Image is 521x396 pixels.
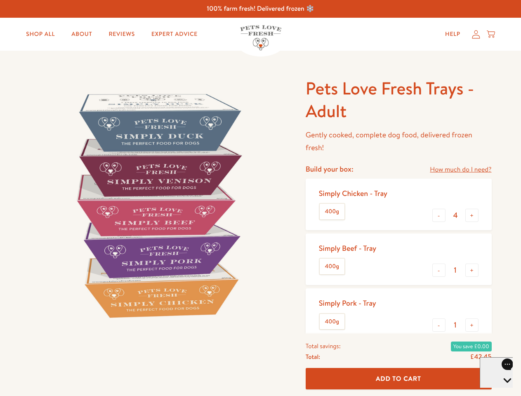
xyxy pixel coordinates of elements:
[319,189,387,198] div: Simply Chicken - Tray
[465,264,479,277] button: +
[438,26,467,42] a: Help
[306,341,341,351] span: Total savings:
[376,374,421,383] span: Add To Cart
[432,318,446,332] button: -
[319,298,376,308] div: Simply Pork - Tray
[320,314,344,330] label: 400g
[319,243,376,253] div: Simply Beef - Tray
[19,26,61,42] a: Shop All
[451,342,492,351] span: You save £0.00
[65,26,99,42] a: About
[306,164,354,174] h4: Build your box:
[320,204,344,219] label: 400g
[240,25,281,50] img: Pets Love Fresh
[480,357,513,388] iframe: Gorgias live chat messenger
[430,164,491,175] a: How much do I need?
[306,129,492,154] p: Gently cooked, complete dog food, delivered frozen fresh!
[465,209,479,222] button: +
[30,77,286,333] img: Pets Love Fresh Trays - Adult
[432,264,446,277] button: -
[145,26,204,42] a: Expert Advice
[102,26,141,42] a: Reviews
[306,351,320,362] span: Total:
[432,209,446,222] button: -
[470,352,492,361] span: £42.45
[306,77,492,122] h1: Pets Love Fresh Trays - Adult
[306,368,492,390] button: Add To Cart
[465,318,479,332] button: +
[320,259,344,274] label: 400g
